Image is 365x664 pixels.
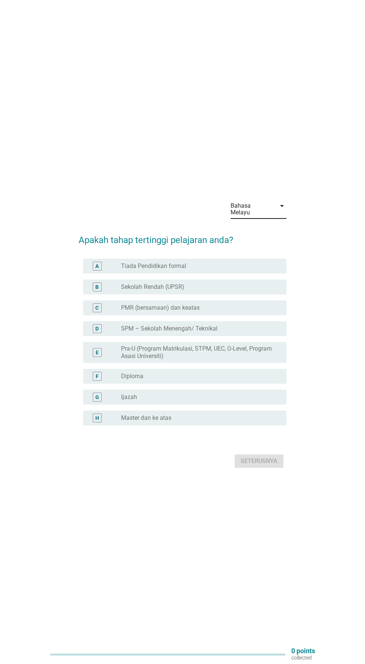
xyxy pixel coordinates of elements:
[291,654,315,661] p: collected
[291,648,315,654] p: 0 points
[95,414,99,422] div: H
[95,393,99,401] div: G
[95,262,99,270] div: A
[96,373,99,380] div: F
[121,373,143,380] label: Diploma
[95,304,99,312] div: C
[121,283,184,291] label: Sekolah Rendah (UPSR)
[121,393,137,401] label: Ijazah
[121,262,186,270] label: Tiada Pendidikan formal
[231,202,272,216] div: Bahasa Melayu
[121,345,274,360] label: Pra-U (Program Matrikulasi, STPM, UEC, O-Level, Program Asasi Universiti)
[121,414,171,422] label: Master dan ke atas
[96,349,99,357] div: E
[121,325,218,332] label: SPM – Sekolah Menengah/ Teknikal
[79,226,286,247] h2: Apakah tahap tertinggi pelajaran anda?
[95,325,99,333] div: D
[277,201,286,210] i: arrow_drop_down
[121,304,200,312] label: PMR (bersamaan) dan keatas
[95,283,99,291] div: B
